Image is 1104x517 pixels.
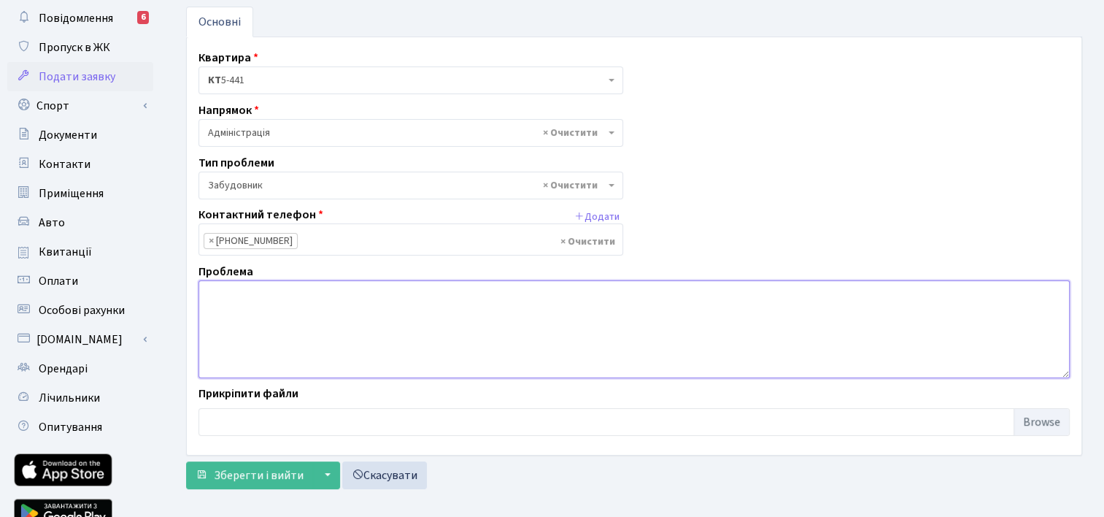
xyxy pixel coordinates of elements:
a: Контакти [7,150,153,179]
a: Опитування [7,413,153,442]
span: Адміністрація [208,126,605,140]
button: Зберегти і вийти [186,462,313,489]
span: Адміністрація [198,119,623,147]
span: Документи [39,127,97,143]
span: Орендарі [39,361,88,377]
div: 6 [137,11,149,24]
a: Подати заявку [7,62,153,91]
span: Авто [39,215,65,231]
span: Квитанції [39,244,92,260]
button: Додати [571,206,623,229]
a: Авто [7,208,153,237]
span: Забудовник [208,178,605,193]
span: Оплати [39,273,78,289]
a: Лічильники [7,383,153,413]
label: Тип проблеми [198,154,274,172]
a: Особові рахунки [7,296,153,325]
a: Документи [7,120,153,150]
span: Зберегти і вийти [214,467,304,483]
a: Основні [186,7,253,37]
a: Орендарі [7,354,153,383]
a: Приміщення [7,179,153,208]
span: Видалити всі елементи [543,126,598,140]
a: Пропуск в ЖК [7,33,153,62]
span: <b>КТ</b>&nbsp;&nbsp;&nbsp;&nbsp;5-441 [208,73,605,88]
span: Забудовник [198,172,623,199]
span: Видалити всі елементи [543,178,598,193]
a: [DOMAIN_NAME] [7,325,153,354]
b: КТ [208,73,221,88]
label: Контактний телефон [198,206,323,223]
span: Приміщення [39,185,104,202]
span: Лічильники [39,390,100,406]
span: Подати заявку [39,69,115,85]
span: × [209,234,214,248]
span: Пропуск в ЖК [39,39,110,55]
span: Особові рахунки [39,302,125,318]
span: Видалити всі елементи [560,234,615,249]
label: Прикріпити файли [198,385,298,402]
li: (067) 468-69-06 [204,233,298,249]
a: Повідомлення6 [7,4,153,33]
a: Скасувати [342,462,427,489]
span: Опитування [39,419,102,435]
label: Проблема [198,263,253,280]
span: <b>КТ</b>&nbsp;&nbsp;&nbsp;&nbsp;5-441 [198,66,623,94]
a: Квитанції [7,237,153,267]
span: Контакти [39,156,90,172]
a: Спорт [7,91,153,120]
label: Квартира [198,49,258,66]
a: Оплати [7,267,153,296]
span: Повідомлення [39,10,113,26]
label: Напрямок [198,102,259,119]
